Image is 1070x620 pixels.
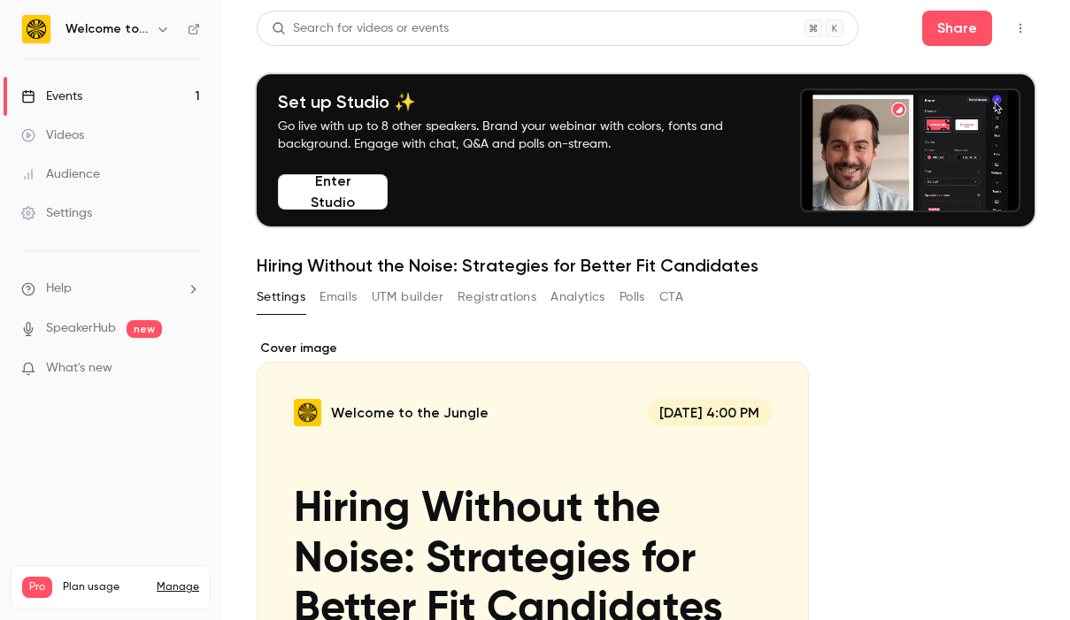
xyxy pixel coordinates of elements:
[278,174,388,210] button: Enter Studio
[922,11,992,46] button: Share
[46,319,116,338] a: SpeakerHub
[46,279,72,298] span: Help
[65,20,149,38] h6: Welcome to the Jungle
[127,320,162,338] span: new
[458,283,536,311] button: Registrations
[257,340,809,357] label: Cover image
[372,283,443,311] button: UTM builder
[659,283,683,311] button: CTA
[620,283,645,311] button: Polls
[257,255,1035,276] h1: Hiring Without the Noise: Strategies for Better Fit Candidates
[272,19,449,38] div: Search for videos or events
[278,91,765,112] h4: Set up Studio ✨
[21,204,92,222] div: Settings
[21,165,100,183] div: Audience
[550,283,605,311] button: Analytics
[319,283,357,311] button: Emails
[157,580,199,594] a: Manage
[22,15,50,43] img: Welcome to the Jungle
[179,361,200,377] iframe: Noticeable Trigger
[278,118,765,153] p: Go live with up to 8 other speakers. Brand your webinar with colors, fonts and background. Engage...
[21,126,84,144] div: Videos
[257,283,305,311] button: Settings
[63,580,146,594] span: Plan usage
[22,577,52,598] span: Pro
[46,359,112,378] span: What's new
[21,88,82,105] div: Events
[21,279,200,298] li: help-dropdown-opener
